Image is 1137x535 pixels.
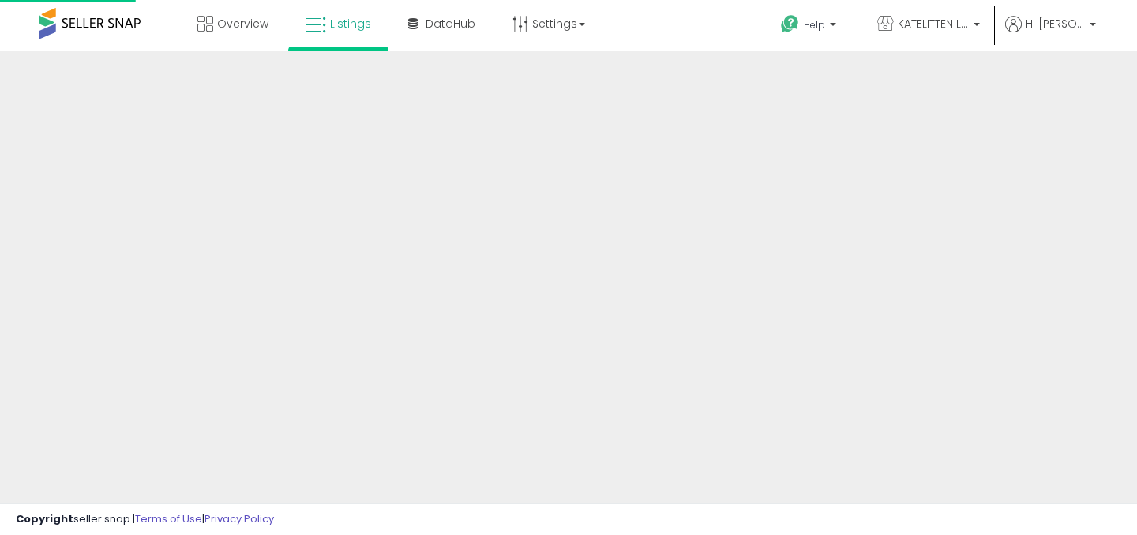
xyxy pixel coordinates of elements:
[330,16,371,32] span: Listings
[426,16,475,32] span: DataHub
[780,14,800,34] i: Get Help
[135,511,202,526] a: Terms of Use
[768,2,852,51] a: Help
[205,511,274,526] a: Privacy Policy
[804,18,825,32] span: Help
[16,512,274,527] div: seller snap | |
[16,511,73,526] strong: Copyright
[898,16,969,32] span: KATELITTEN LLC
[217,16,268,32] span: Overview
[1026,16,1085,32] span: Hi [PERSON_NAME]
[1005,16,1096,51] a: Hi [PERSON_NAME]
